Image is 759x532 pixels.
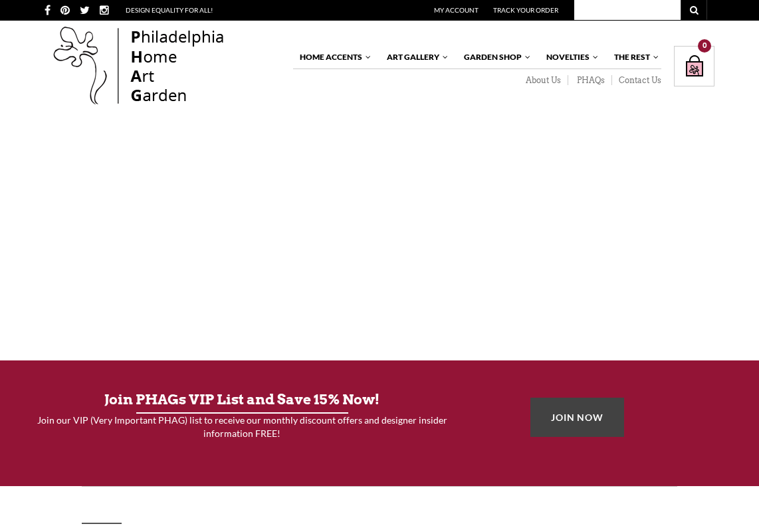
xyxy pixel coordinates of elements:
a: About Us [517,75,568,86]
h4: Join our VIP (Very Important PHAG) list to receive our monthly discount offers and designer insid... [30,414,454,440]
a: PHAQs [568,75,612,86]
a: Contact Us [612,75,661,86]
a: JOIN NOW [530,398,624,437]
div: 0 [698,39,711,53]
a: Home Accents [293,46,372,68]
a: Novelties [540,46,599,68]
a: Art Gallery [380,46,449,68]
a: The Rest [607,46,660,68]
h3: Join PHAGs VIP List and Save 15% Now! [30,387,454,412]
a: Track Your Order [493,6,558,14]
a: My Account [434,6,479,14]
a: Garden Shop [457,46,532,68]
